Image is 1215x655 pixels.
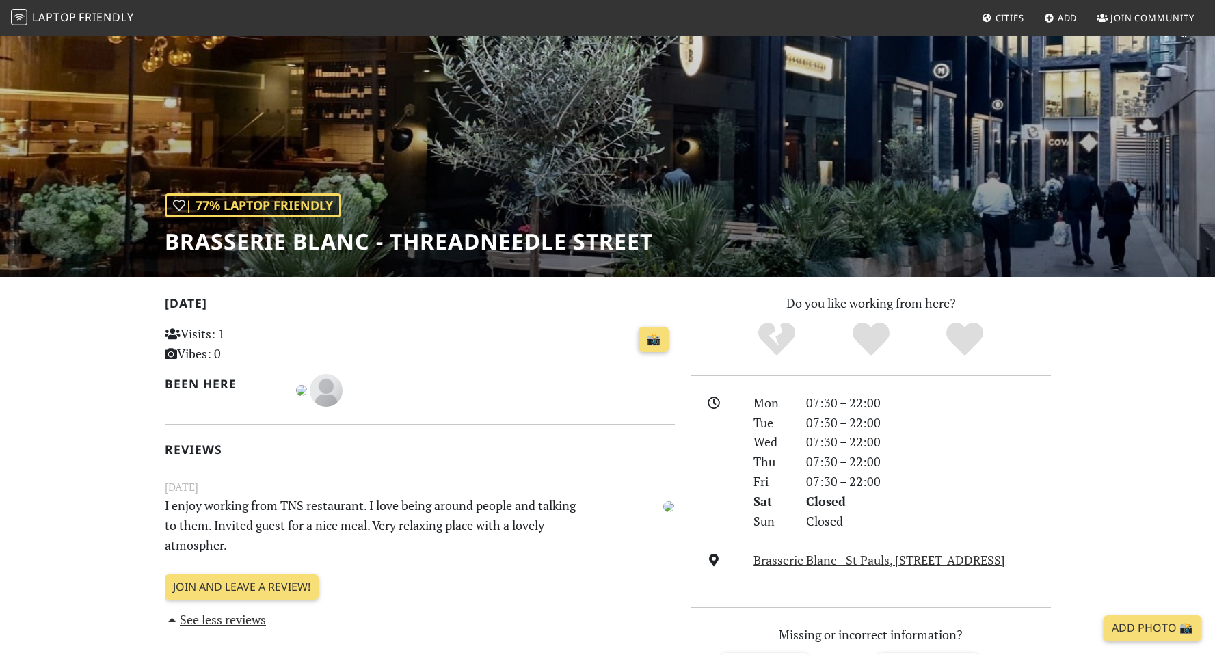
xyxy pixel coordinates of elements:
[639,327,669,353] a: 📸
[730,321,824,358] div: No
[165,442,675,457] h2: Reviews
[798,511,1059,531] div: Closed
[691,293,1051,313] p: Do you like working from here?
[745,492,797,511] div: Sat
[996,12,1024,24] span: Cities
[1039,5,1083,30] a: Add
[157,479,683,496] small: [DATE]
[1104,615,1201,641] a: Add Photo 📸
[11,9,27,25] img: LaptopFriendly
[1058,12,1078,24] span: Add
[1110,12,1194,24] span: Join Community
[663,501,674,512] img: 1945-jola.jpg
[310,374,343,407] img: blank-535327c66bd565773addf3077783bbfce4b00ec00e9fd257753287c682c7fa38.png
[753,552,1005,568] a: Brasserie Blanc - St Pauls, [STREET_ADDRESS]
[165,324,324,364] p: Visits: 1 Vibes: 0
[157,496,596,554] p: I enjoy working from TNS restaurant. I love being around people and talking to them. Invited gues...
[165,228,653,254] h1: Brasserie Blanc - Threadneedle Street
[745,452,797,472] div: Thu
[745,511,797,531] div: Sun
[798,452,1059,472] div: 07:30 – 22:00
[798,413,1059,433] div: 07:30 – 22:00
[798,393,1059,413] div: 07:30 – 22:00
[745,432,797,452] div: Wed
[296,381,310,397] span: Jola Gantar
[310,381,343,397] span: Amy Williams
[296,385,307,396] img: 1945-jola.jpg
[165,377,280,391] h2: Been here
[79,10,133,25] span: Friendly
[918,321,1012,358] div: Definitely!
[165,193,341,217] div: | 77% Laptop Friendly
[1091,5,1200,30] a: Join Community
[798,492,1059,511] div: Closed
[745,393,797,413] div: Mon
[11,6,134,30] a: LaptopFriendly LaptopFriendly
[165,574,319,600] a: Join and leave a review!
[32,10,77,25] span: Laptop
[691,625,1051,645] p: Missing or incorrect information?
[745,413,797,433] div: Tue
[165,296,675,316] h2: [DATE]
[798,472,1059,492] div: 07:30 – 22:00
[663,497,674,513] span: Jola Gantar
[976,5,1030,30] a: Cities
[798,432,1059,452] div: 07:30 – 22:00
[165,611,267,628] a: See less reviews
[745,472,797,492] div: Fri
[824,321,918,358] div: Yes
